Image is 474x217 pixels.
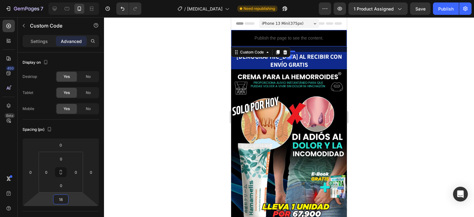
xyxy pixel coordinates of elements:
[438,6,454,12] div: Publish
[231,17,347,217] iframe: Design area
[2,2,46,15] button: 7
[86,74,91,79] span: No
[55,140,67,150] input: 0
[415,6,426,11] span: Save
[354,6,394,12] span: 1 product assigned
[6,66,15,71] div: 450
[23,126,53,134] div: Spacing (px)
[184,6,186,12] span: /
[40,5,43,12] p: 7
[243,6,275,11] span: Need republishing
[55,181,67,190] input: 0px
[86,90,91,96] span: No
[64,74,70,79] span: Yes
[86,106,91,112] span: No
[64,106,70,112] span: Yes
[116,2,141,15] div: Undo/Redo
[64,90,70,96] span: Yes
[86,168,96,177] input: 0
[23,74,37,79] div: Desktop
[71,168,81,177] input: 0px
[55,154,67,164] input: 0px
[23,58,49,67] div: Display on
[55,195,67,204] input: 18
[31,38,48,45] p: Settings
[42,168,51,177] input: 0px
[453,187,468,202] div: Open Intercom Messenger
[23,106,34,112] div: Mobile
[61,38,82,45] p: Advanced
[433,2,459,15] button: Publish
[348,2,408,15] button: 1 product assigned
[187,6,222,12] span: [MEDICAL_DATA]
[5,113,15,118] div: Beta
[23,90,33,96] div: Tablet
[26,168,35,177] input: 0
[410,2,430,15] button: Save
[30,22,82,29] p: Custom Code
